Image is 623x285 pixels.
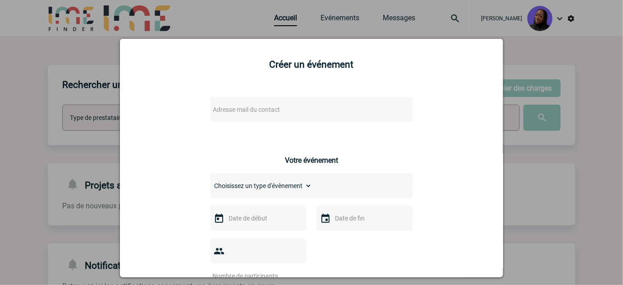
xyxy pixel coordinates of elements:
[213,106,280,113] span: Adresse mail du contact
[131,59,492,70] h2: Créer un événement
[285,156,338,165] h3: Votre événement
[226,212,289,224] input: Date de début
[210,270,295,282] input: Nombre de participants
[333,212,395,224] input: Date de fin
